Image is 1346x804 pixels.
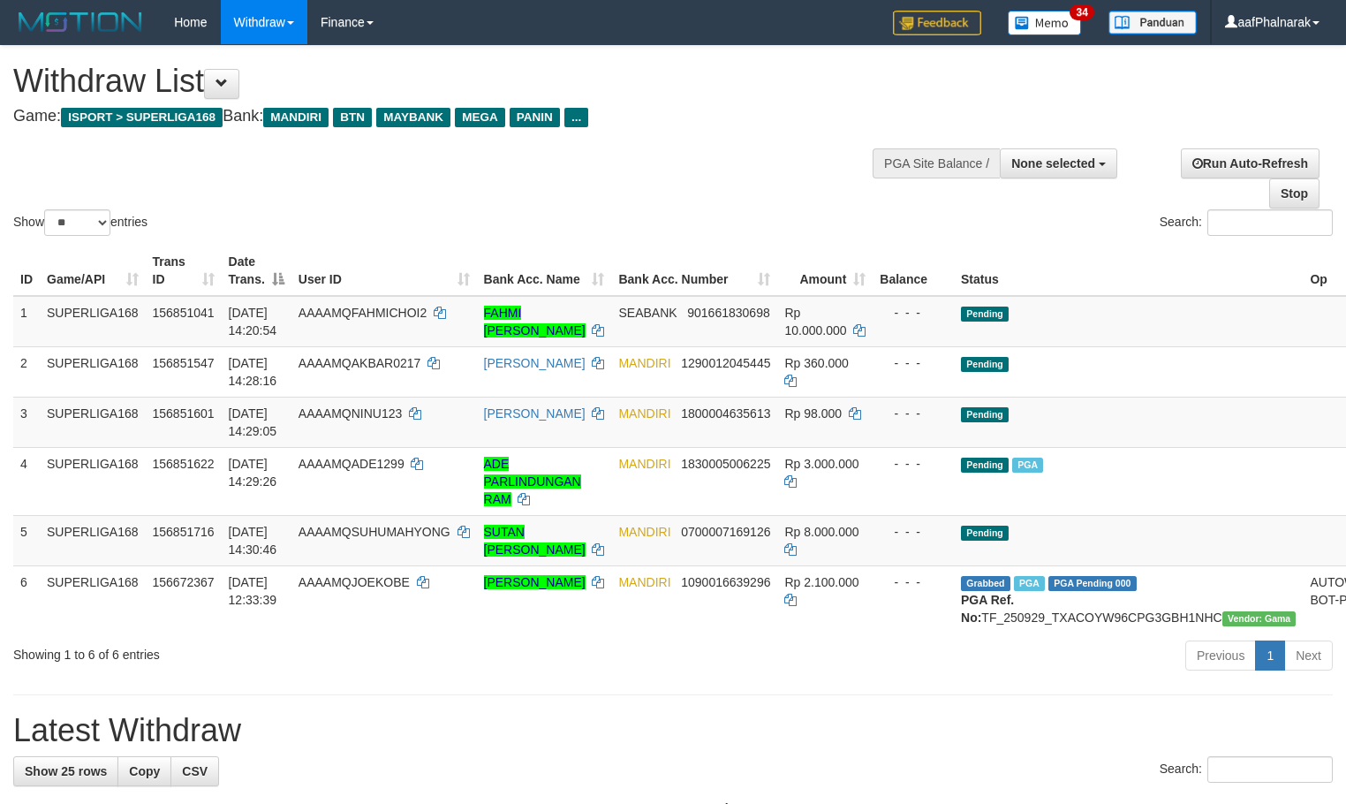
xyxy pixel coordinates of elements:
span: Pending [961,307,1009,322]
span: Pending [961,407,1009,422]
div: Showing 1 to 6 of 6 entries [13,639,548,664]
span: 156851547 [153,356,215,370]
span: Pending [961,526,1009,541]
div: - - - [880,354,947,372]
select: Showentries [44,209,110,236]
img: panduan.png [1108,11,1197,34]
span: Rp 3.000.000 [784,457,858,471]
div: - - - [880,405,947,422]
div: - - - [880,304,947,322]
th: Bank Acc. Number: activate to sort column ascending [611,246,777,296]
span: MANDIRI [618,525,670,539]
h1: Latest Withdraw [13,713,1333,748]
span: Rp 360.000 [784,356,848,370]
span: [DATE] 14:20:54 [229,306,277,338]
span: 156851716 [153,525,215,539]
span: [DATE] 14:29:05 [229,406,277,438]
span: AAAAMQAKBAR0217 [299,356,421,370]
a: 1 [1255,641,1285,671]
a: SUTAN [PERSON_NAME] [484,525,586,557]
span: MEGA [455,108,505,127]
th: ID [13,246,40,296]
img: Button%20Memo.svg [1008,11,1082,35]
a: CSV [170,756,219,786]
span: 34 [1070,4,1093,20]
td: 1 [13,296,40,347]
b: PGA Ref. No: [961,593,1014,625]
span: ISPORT > SUPERLIGA168 [61,108,223,127]
span: Marked by aafsengchandara [1014,576,1045,591]
a: Copy [117,756,171,786]
span: [DATE] 12:33:39 [229,575,277,607]
td: TF_250929_TXACOYW96CPG3GBH1NHC [954,565,1303,633]
h4: Game: Bank: [13,108,880,125]
th: Game/API: activate to sort column ascending [40,246,146,296]
span: Copy [129,764,160,778]
div: PGA Site Balance / [873,148,1000,178]
span: PANIN [510,108,560,127]
div: - - - [880,573,947,591]
td: SUPERLIGA168 [40,515,146,565]
span: PGA Pending [1048,576,1137,591]
span: [DATE] 14:29:26 [229,457,277,489]
td: SUPERLIGA168 [40,397,146,447]
img: Feedback.jpg [893,11,981,35]
span: 156851622 [153,457,215,471]
td: SUPERLIGA168 [40,346,146,397]
span: [DATE] 14:28:16 [229,356,277,388]
img: MOTION_logo.png [13,9,147,35]
td: SUPERLIGA168 [40,447,146,515]
span: AAAAMQFAHMICHOI2 [299,306,427,320]
span: CSV [182,764,208,778]
a: Next [1284,641,1333,671]
span: Rp 98.000 [784,406,842,421]
span: SEABANK [618,306,677,320]
span: MANDIRI [618,575,670,589]
span: ... [564,108,588,127]
span: Pending [961,357,1009,372]
span: MANDIRI [618,457,670,471]
th: User ID: activate to sort column ascending [291,246,477,296]
th: Balance [873,246,954,296]
span: MANDIRI [618,406,670,421]
span: Vendor URL: https://trx31.1velocity.biz [1222,611,1297,626]
th: Status [954,246,1303,296]
a: [PERSON_NAME] [484,406,586,421]
span: Rp 2.100.000 [784,575,858,589]
th: Date Trans.: activate to sort column descending [222,246,291,296]
div: - - - [880,523,947,541]
span: Copy 1800004635613 to clipboard [681,406,770,421]
span: Show 25 rows [25,764,107,778]
span: Rp 8.000.000 [784,525,858,539]
span: Rp 10.000.000 [784,306,846,338]
span: AAAAMQJOEKOBE [299,575,410,589]
span: 156672367 [153,575,215,589]
a: [PERSON_NAME] [484,575,586,589]
th: Bank Acc. Name: activate to sort column ascending [477,246,612,296]
span: Marked by aafsoycanthlai [1012,458,1043,473]
span: [DATE] 14:30:46 [229,525,277,557]
button: None selected [1000,148,1117,178]
span: BTN [333,108,372,127]
span: Grabbed [961,576,1010,591]
span: 156851601 [153,406,215,421]
a: Show 25 rows [13,756,118,786]
th: Amount: activate to sort column ascending [777,246,873,296]
span: Copy 901661830698 to clipboard [687,306,769,320]
a: [PERSON_NAME] [484,356,586,370]
div: - - - [880,455,947,473]
span: 156851041 [153,306,215,320]
td: 6 [13,565,40,633]
td: 2 [13,346,40,397]
a: Previous [1185,641,1256,671]
a: ADE PARLINDUNGAN RAM [484,457,581,506]
label: Search: [1160,756,1333,783]
span: Pending [961,458,1009,473]
span: Copy 0700007169126 to clipboard [681,525,770,539]
th: Trans ID: activate to sort column ascending [146,246,222,296]
span: AAAAMQADE1299 [299,457,405,471]
a: FAHMI [PERSON_NAME] [484,306,586,338]
span: MANDIRI [618,356,670,370]
td: 5 [13,515,40,565]
td: 4 [13,447,40,515]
